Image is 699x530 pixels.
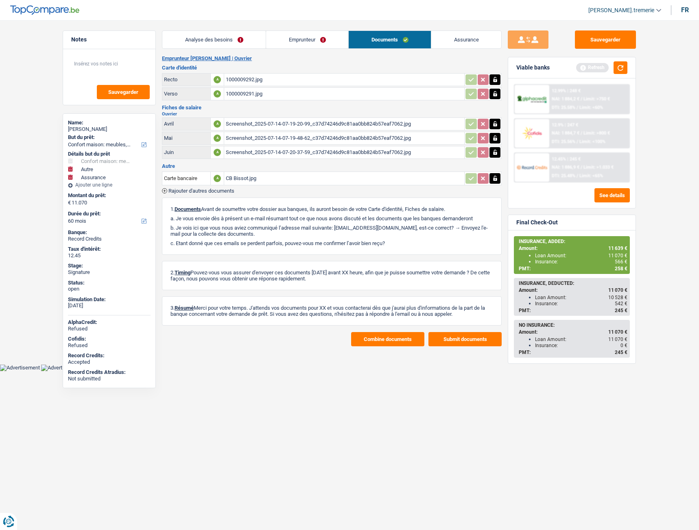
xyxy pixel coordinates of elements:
[68,352,151,359] div: Record Credits:
[581,130,582,136] span: /
[68,246,151,252] div: Taux d'intérêt:
[214,149,221,156] div: A
[214,135,221,142] div: A
[351,332,424,346] button: Combine documents
[68,280,151,286] div: Status:
[68,369,151,376] div: Record Credits Atradius:
[577,139,578,144] span: /
[266,31,348,48] a: Emprunteur
[615,308,627,313] span: 245 €
[519,329,627,335] div: Amount:
[517,126,547,141] img: Cofidis
[68,302,151,309] div: [DATE]
[583,96,610,102] span: Limit: >750 €
[575,30,636,49] button: Sauvegarder
[162,31,266,48] a: Analyse des besoins
[615,266,627,272] span: 258 €
[535,253,627,258] div: Loan Amount:
[583,130,610,136] span: Limit: >800 €
[164,149,209,155] div: Juin
[168,188,234,193] span: Rajouter d'autres documents
[516,219,558,226] div: Final Check-Out
[68,151,151,157] div: Détails but du prêt
[68,182,151,188] div: Ajouter une ligne
[519,280,627,286] div: INSURANCE, DEDUCTED:
[175,269,190,276] span: Timing
[162,112,502,116] h2: Ouvrier
[582,4,661,17] a: [PERSON_NAME].tremerie
[552,105,575,110] span: DTI: 25.58%
[108,89,138,95] span: Sauvegarder
[608,245,627,251] span: 11 639 €
[68,236,151,242] div: Record Credits
[226,132,463,144] div: Screenshot_2025-07-14-07-19-48-62_c37d74246d9c81aa0bb824b57eaf7062.jpg
[170,240,493,246] p: c. Etant donné que ces emails se perdent parfois, pouvez-vous me confirmer l’avoir bien reçu?
[214,76,221,83] div: A
[428,332,502,346] button: Submit documents
[170,305,493,317] p: 3. Merci pour votre temps. J'attends vos documents pour XX et vous contacterai dès que j'aurai p...
[175,305,194,311] span: Résumé
[535,337,627,342] div: Loan Amount:
[615,259,627,265] span: 566 €
[68,336,151,342] div: Cofidis:
[68,296,151,303] div: Simulation Date:
[535,301,627,306] div: Insurance:
[164,135,209,141] div: Mai
[552,173,575,178] span: DTI: 25.48%
[10,5,79,15] img: TopCompare Logo
[579,105,603,110] span: Limit: <60%
[519,245,627,251] div: Amount:
[516,64,550,71] div: Viable banks
[226,118,463,130] div: Screenshot_2025-07-14-07-19-20-99_c37d74246d9c81aa0bb824b57eaf7062.jpg
[552,122,578,128] div: 12.9% | 247 €
[552,165,579,170] span: NAI: 1 886,9 €
[68,211,149,217] label: Durée du prêt:
[170,206,493,212] p: 1. Avant de soumettre votre dossier aux banques, ils auront besoin de votre Carte d'identité, Fic...
[164,76,209,83] div: Recto
[608,295,627,300] span: 10 528 €
[579,139,605,144] span: Limit: <100%
[68,126,151,132] div: [PERSON_NAME]
[68,319,151,326] div: AlphaCredit:
[226,88,463,100] div: 1000009291.jpg
[535,295,627,300] div: Loan Amount:
[41,365,81,371] img: Advertisement
[214,90,221,98] div: A
[68,200,71,206] span: €
[608,287,627,293] span: 11 070 €
[588,7,654,14] span: [PERSON_NAME].tremerie
[519,322,627,328] div: NO INSURANCE:
[349,31,431,48] a: Documents
[535,343,627,348] div: Insurance:
[170,225,493,237] p: b. Je vois ici que vous nous aviez communiqué l’adresse mail suivante: [EMAIL_ADDRESS][DOMAIN_NA...
[581,165,582,170] span: /
[517,160,547,175] img: Record Credits
[576,63,609,72] div: Refresh
[519,239,627,244] div: INSURANCE, ADDED:
[577,105,578,110] span: /
[162,55,502,62] h2: Emprunteur [PERSON_NAME] | Ouvrier
[68,192,149,199] label: Montant du prêt:
[214,120,221,128] div: A
[552,156,581,162] div: 12.45% | 245 €
[552,96,579,102] span: NAI: 1 884,2 €
[162,163,502,169] h3: Autre
[170,215,493,222] p: a. Je vous envoie dès à présent un e-mail résumant tout ce que nous avons discuté et les doc...
[552,130,579,136] span: NAI: 1 884,7 €
[162,188,234,193] button: Rajouter d'autres documents
[68,342,151,349] div: Refused
[577,173,578,178] span: /
[68,376,151,382] div: Not submitted
[68,252,151,259] div: 12.45
[68,286,151,292] div: open
[226,146,463,159] div: Screenshot_2025-07-14-07-20-37-59_c37d74246d9c81aa0bb824b57eaf7062.jpg
[214,175,221,182] div: A
[608,253,627,258] span: 11 070 €
[519,308,627,313] div: PMT:
[519,287,627,293] div: Amount:
[68,119,151,126] div: Name:
[535,259,627,265] div: Insurance:
[71,36,147,43] h5: Notes
[615,301,627,306] span: 542 €
[226,74,463,86] div: 1000009292.jpg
